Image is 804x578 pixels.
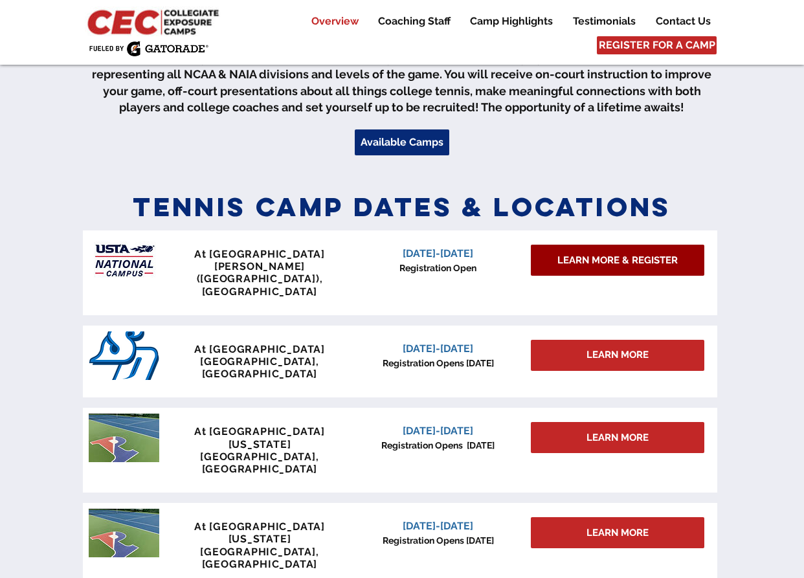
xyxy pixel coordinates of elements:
span: Available Camps [361,135,443,150]
a: LEARN MORE & REGISTER [531,245,704,276]
span: [GEOGRAPHIC_DATA], [GEOGRAPHIC_DATA] [200,546,318,570]
p: Coaching Staff [372,14,457,29]
span: Registration Opens [DATE] [383,358,494,368]
a: REGISTER FOR A CAMP [597,36,717,54]
p: Overview [305,14,365,29]
img: Fueled by Gatorade.png [89,41,208,56]
div: LEARN MORE [531,340,704,371]
span: Tennis Camp Dates & Locations [133,190,671,223]
img: CEC Logo Primary_edited.jpg [85,6,225,36]
span: Registration Opens [DATE] [383,535,494,546]
img: penn tennis courts with logo.jpeg [89,414,159,462]
span: [DATE]-[DATE] [403,520,473,532]
img: USTA Campus image_edited.jpg [89,236,159,285]
span: [DATE]-[DATE] [403,247,473,260]
span: LEARN MORE [586,431,649,445]
a: Contact Us [646,14,720,29]
span: LEARN MORE & REGISTER [557,254,678,267]
span: [GEOGRAPHIC_DATA], [GEOGRAPHIC_DATA] [200,355,318,380]
span: At [GEOGRAPHIC_DATA][US_STATE] [194,520,325,545]
img: San_Diego_Toreros_logo.png [89,331,159,380]
span: At [GEOGRAPHIC_DATA] [194,248,325,260]
span: [DATE]-[DATE] [403,425,473,437]
span: At [GEOGRAPHIC_DATA][US_STATE] [194,425,325,450]
span: Registration Opens [DATE] [381,440,495,450]
a: Overview [302,14,368,29]
span: LEARN MORE [586,348,649,362]
p: Testimonials [566,14,642,29]
a: LEARN MORE [531,422,704,453]
span: Your pathway starts here at CEC tennis! The premier camps are designed for junior tennis players ... [91,35,713,114]
a: LEARN MORE [531,517,704,548]
span: At [GEOGRAPHIC_DATA] [194,343,325,355]
span: REGISTER FOR A CAMP [599,38,715,52]
nav: Site [292,14,720,29]
span: [PERSON_NAME] ([GEOGRAPHIC_DATA]), [GEOGRAPHIC_DATA] [197,260,323,297]
a: Available Camps [355,129,449,155]
span: LEARN MORE [586,526,649,540]
img: penn tennis courts with logo.jpeg [89,509,159,557]
p: Contact Us [649,14,717,29]
span: [DATE]-[DATE] [403,342,473,355]
a: Coaching Staff [368,14,460,29]
span: [GEOGRAPHIC_DATA], [GEOGRAPHIC_DATA] [200,450,318,475]
p: Camp Highlights [463,14,559,29]
a: Testimonials [563,14,645,29]
span: Registration Open [399,263,476,273]
a: Camp Highlights [460,14,563,29]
